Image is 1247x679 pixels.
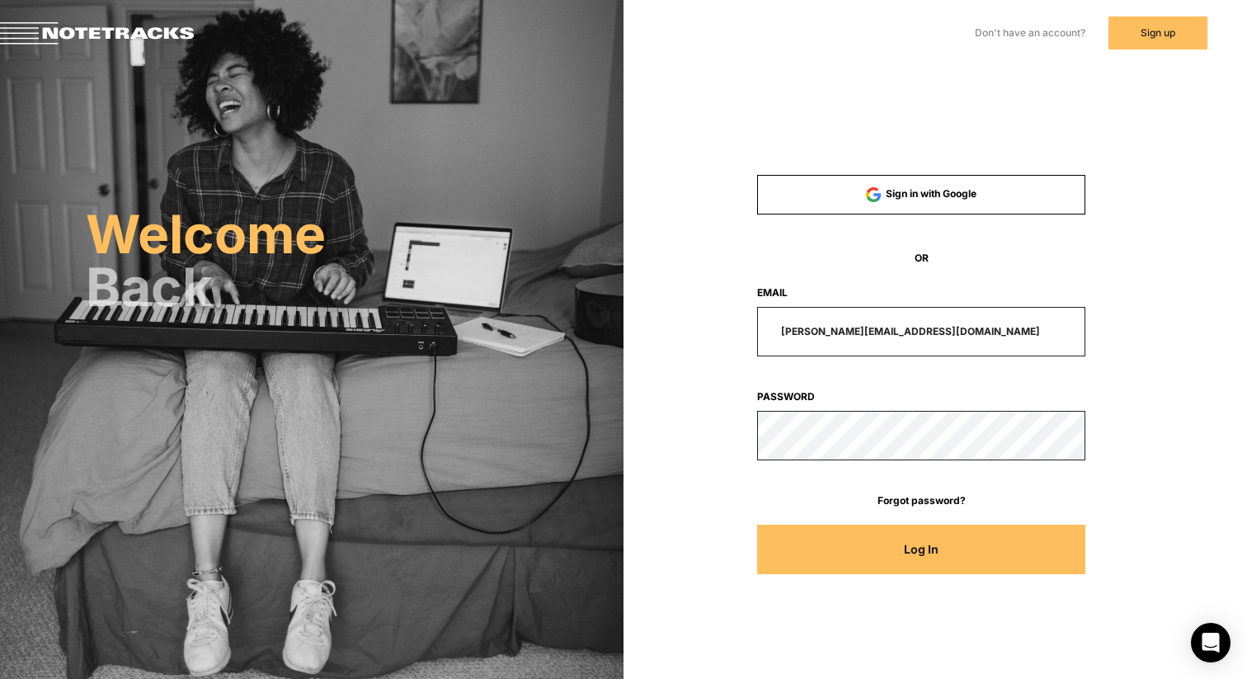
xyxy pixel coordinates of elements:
button: Sign in with Google [757,175,1085,215]
label: Don't have an account? [975,26,1085,40]
h2: Welcome [86,211,623,257]
label: Email [757,285,1085,300]
h2: Back [86,264,623,310]
button: Sign up [1108,17,1207,50]
a: Forgot password? [757,493,1085,508]
div: Open Intercom Messenger [1191,623,1231,662]
input: email@address.com [757,307,1085,356]
button: Log In [757,525,1085,574]
span: Sign in with Google [886,187,976,200]
label: Password [757,389,1085,404]
span: OR [757,251,1085,266]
